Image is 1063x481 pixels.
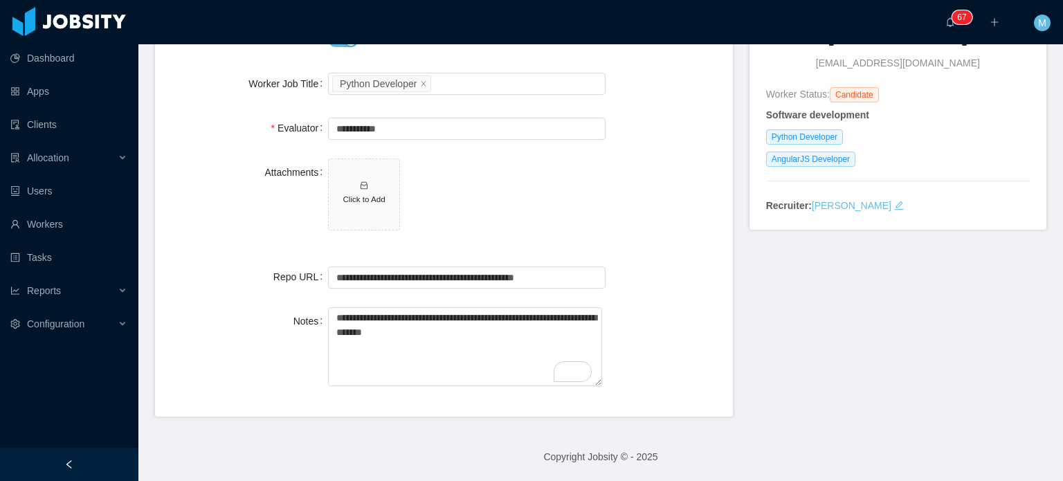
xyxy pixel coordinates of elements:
span: AngularJS Developer [766,152,855,167]
div: Python Developer [340,76,417,91]
footer: Copyright Jobsity © - 2025 [138,433,1063,481]
sup: 67 [952,10,972,24]
i: icon: bell [945,17,955,27]
strong: Recruiter: [766,200,812,211]
h5: Click to Add [334,193,394,205]
i: icon: edit [894,201,904,210]
strong: Software development [766,109,869,120]
span: Allocation [27,152,69,163]
span: [EMAIL_ADDRESS][DOMAIN_NAME] [816,56,980,71]
span: icon: inboxClick to Add [329,159,399,230]
a: icon: robotUsers [10,177,127,205]
p: 7 [962,10,967,24]
input: Repo URL [328,266,606,289]
a: [PERSON_NAME] [812,200,891,211]
textarea: To enrich screen reader interactions, please activate Accessibility in Grammarly extension settings [328,307,602,387]
p: 6 [957,10,962,24]
span: Reports [27,285,61,296]
i: icon: solution [10,153,20,163]
i: icon: line-chart [10,286,20,296]
label: Attachments [264,167,328,178]
i: icon: close [420,80,427,88]
span: Worker Status: [766,89,830,100]
input: Worker Job Title [434,75,442,92]
span: M [1038,15,1046,31]
a: icon: pie-chartDashboard [10,44,127,72]
label: Notes [293,316,328,327]
span: Configuration [27,318,84,329]
i: icon: plus [990,17,999,27]
label: Create Calendar Event? [215,34,328,45]
a: icon: userWorkers [10,210,127,238]
span: Python Developer [766,129,843,145]
i: icon: inbox [359,181,369,190]
i: icon: setting [10,319,20,329]
li: Python Developer [332,75,431,92]
a: icon: appstoreApps [10,78,127,105]
span: Candidate [830,87,879,102]
a: icon: auditClients [10,111,127,138]
label: Evaluator [271,122,329,134]
a: icon: profileTasks [10,244,127,271]
label: Repo URL [273,271,328,282]
label: Worker Job Title [248,78,328,89]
